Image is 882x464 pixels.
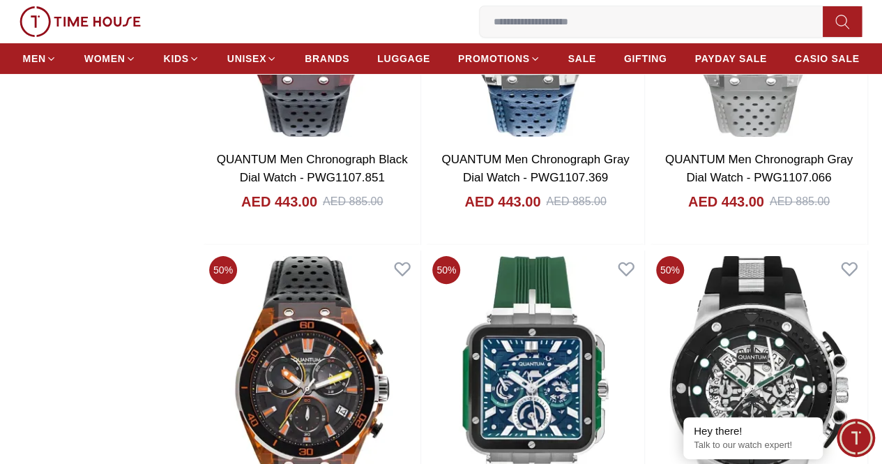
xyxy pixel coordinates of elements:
a: BRANDS [305,46,349,71]
a: MEN [23,46,56,71]
a: PROMOTIONS [458,46,540,71]
span: PROMOTIONS [458,52,530,66]
span: UNISEX [227,52,266,66]
span: CASIO SALE [795,52,860,66]
a: PAYDAY SALE [694,46,766,71]
a: QUANTUM Men Chronograph Black Dial Watch - PWG1107.851 [217,153,408,184]
h4: AED 443.00 [688,192,764,211]
a: GIFTING [624,46,667,71]
a: WOMEN [84,46,136,71]
div: AED 885.00 [770,193,830,210]
a: QUANTUM Men Chronograph Gray Dial Watch - PWG1107.066 [665,153,853,184]
div: AED 885.00 [546,193,606,210]
a: LUGGAGE [377,46,430,71]
img: ... [20,6,141,37]
div: Chat Widget [837,419,875,457]
span: MEN [23,52,46,66]
span: KIDS [164,52,189,66]
a: UNISEX [227,46,277,71]
a: SALE [568,46,596,71]
a: QUANTUM Men Chronograph Gray Dial Watch - PWG1107.369 [441,153,629,184]
span: LUGGAGE [377,52,430,66]
span: 50 % [209,256,237,284]
span: SALE [568,52,596,66]
div: AED 885.00 [323,193,383,210]
a: CASIO SALE [795,46,860,71]
p: Talk to our watch expert! [694,440,812,451]
h4: AED 443.00 [464,192,540,211]
span: BRANDS [305,52,349,66]
a: KIDS [164,46,199,71]
span: WOMEN [84,52,126,66]
span: 50 % [432,256,460,284]
span: 50 % [656,256,684,284]
div: Hey there! [694,424,812,438]
h4: AED 443.00 [241,192,317,211]
span: GIFTING [624,52,667,66]
span: PAYDAY SALE [694,52,766,66]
